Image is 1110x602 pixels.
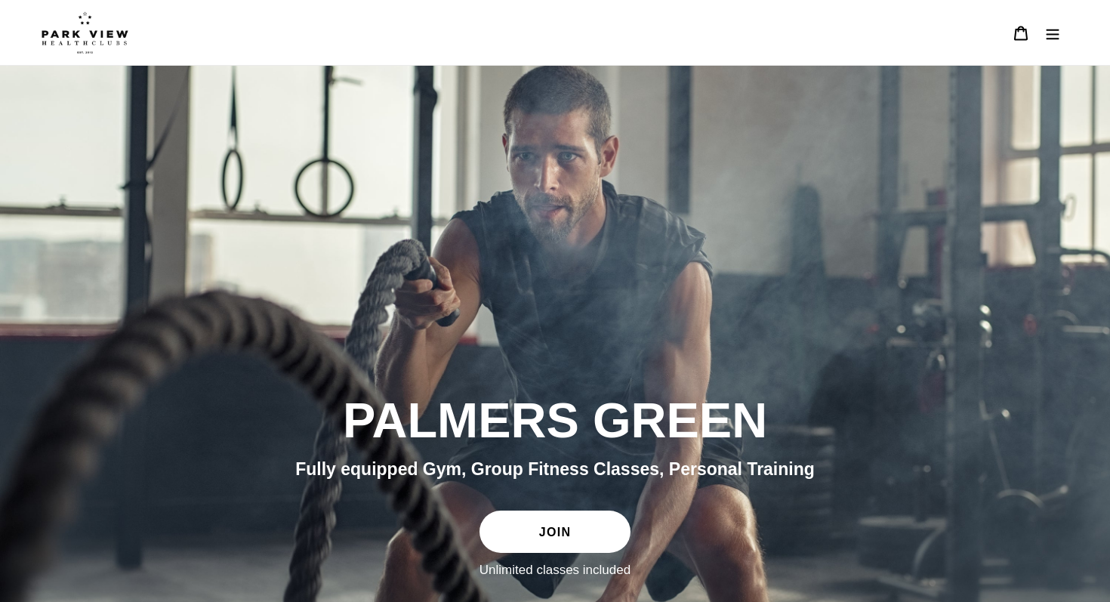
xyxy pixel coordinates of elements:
[479,511,631,553] a: JOIN
[479,562,631,579] label: Unlimited classes included
[143,391,967,450] h2: PALMERS GREEN
[1037,17,1068,49] button: Menu
[42,11,128,54] img: Park view health clubs is a gym near you.
[295,459,815,479] span: Fully equipped Gym, Group Fitness Classes, Personal Training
